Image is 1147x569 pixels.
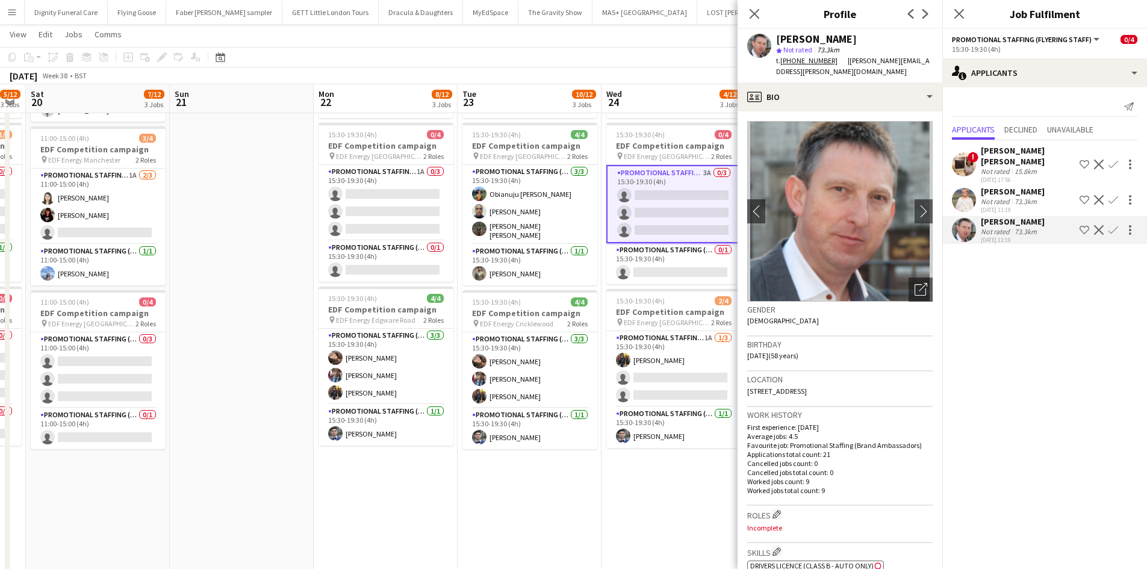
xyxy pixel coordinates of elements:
span: 15:30-19:30 (4h) [616,296,665,305]
p: Worked jobs total count: 9 [747,486,933,495]
div: 73.3km [1012,227,1039,236]
a: Edit [34,26,57,42]
img: Crew avatar or photo [747,121,933,302]
div: 15:30-19:30 (4h) [952,45,1137,54]
a: Jobs [60,26,87,42]
p: First experience: [DATE] [747,423,933,432]
span: 21 [173,95,189,109]
app-card-role: Promotional Staffing (Team Leader)1/115:30-19:30 (4h)[PERSON_NAME] [606,407,741,448]
button: LOST [PERSON_NAME] 30K product trial [697,1,838,24]
div: 15:30-19:30 (4h)4/4EDF Competition campaign EDF Energy Cricklewood2 RolesPromotional Staffing (Fl... [462,290,597,449]
a: View [5,26,31,42]
div: [PERSON_NAME] [PERSON_NAME] [981,145,1075,167]
span: 22 [317,95,334,109]
h3: EDF Competition campaign [606,306,741,317]
div: 73.3km [1012,197,1039,206]
span: 4/4 [571,297,588,306]
button: Dracula & Daughters [379,1,463,24]
span: Sun [175,89,189,99]
app-job-card: 15:30-19:30 (4h)2/4EDF Competition campaign EDF Energy [GEOGRAPHIC_DATA]2 RolesPromotional Staffi... [606,289,741,448]
span: Declined [1004,125,1037,134]
h3: EDF Competition campaign [31,308,166,319]
span: 10/12 [572,90,596,99]
span: EDF Energy Cricklewood [480,319,553,328]
p: Average jobs: 4.5 [747,432,933,441]
div: 3 Jobs [432,100,452,109]
div: 3 Jobs [720,100,739,109]
app-job-card: 15:30-19:30 (4h)0/4EDF Competition campaign EDF Energy [GEOGRAPHIC_DATA]2 RolesPromotional Staffi... [319,123,453,282]
app-job-card: 11:00-15:00 (4h)3/4EDF Competition campaign EDF Energy Manchester2 RolesPromotional Staffing (Fly... [31,126,166,285]
span: | [PERSON_NAME][EMAIL_ADDRESS][PERSON_NAME][DOMAIN_NAME] [776,56,930,76]
app-job-card: 15:30-19:30 (4h)4/4EDF Competition campaign EDF Energy Edgware Road2 RolesPromotional Staffing (F... [319,287,453,446]
app-card-role: Promotional Staffing (Team Leader)0/115:30-19:30 (4h) [319,241,453,282]
span: 15:30-19:30 (4h) [472,130,521,139]
span: 2 Roles [567,152,588,161]
app-job-card: 15:30-19:30 (4h)4/4EDF Competition campaign EDF Energy [GEOGRAPHIC_DATA]2 RolesPromotional Staffi... [462,123,597,285]
span: Applicants [952,125,995,134]
button: GETT Little London Tours [282,1,379,24]
span: 11:00-15:00 (4h) [40,297,89,306]
div: Bio [738,82,942,111]
app-card-role: Promotional Staffing (Team Leader)1/115:30-19:30 (4h)[PERSON_NAME] [319,405,453,446]
div: Applicants [942,58,1147,87]
a: [PHONE_NUMBER] [780,56,848,65]
app-card-role: Promotional Staffing (Flyering Staff)3/315:30-19:30 (4h)[PERSON_NAME][PERSON_NAME][PERSON_NAME] [319,329,453,405]
span: Mon [319,89,334,99]
span: 20 [29,95,44,109]
span: [DATE] (58 years) [747,351,798,360]
button: Flying Goose [108,1,166,24]
span: EDF Energy [GEOGRAPHIC_DATA] [48,319,135,328]
div: 3 Jobs [145,100,164,109]
span: Unavailable [1047,125,1093,134]
span: 11:00-15:00 (4h) [40,134,89,143]
h3: Roles [747,508,933,521]
div: Not rated [981,167,1012,176]
div: [DATE] 13:19 [981,206,1045,214]
h3: Profile [738,6,942,22]
div: [DATE] [10,70,37,82]
span: Comms [95,29,122,40]
div: 11:00-15:00 (4h)0/4EDF Competition campaign EDF Energy [GEOGRAPHIC_DATA]2 RolesPromotional Staffi... [31,290,166,449]
app-card-role: Promotional Staffing (Flyering Staff)1A2/311:00-15:00 (4h)[PERSON_NAME][PERSON_NAME] [31,169,166,244]
span: EDF Energy [GEOGRAPHIC_DATA] [624,318,711,327]
span: Wed [606,89,622,99]
h3: Skills [747,546,933,558]
p: Incomplete [747,523,933,532]
button: Promotional Staffing (Flyering Staff) [952,35,1101,44]
app-card-role: Promotional Staffing (Team Leader)1/115:30-19:30 (4h)[PERSON_NAME] [462,244,597,285]
span: EDF Energy Manchester [48,155,120,164]
span: 73.3km [815,45,842,54]
span: Sat [31,89,44,99]
h3: EDF Competition campaign [319,304,453,315]
span: 0/4 [139,297,156,306]
div: t. [776,55,848,66]
span: View [10,29,26,40]
span: 15:30-19:30 (4h) [328,130,377,139]
h3: Birthday [747,339,933,350]
span: 2 Roles [567,319,588,328]
p: Cancelled jobs total count: 0 [747,468,933,477]
p: Favourite job: Promotional Staffing (Brand Ambassadors) [747,441,933,450]
div: Not rated [981,227,1012,236]
div: 3 Jobs [1,100,20,109]
span: 0/4 [1121,35,1137,44]
h3: EDF Competition campaign [462,140,597,151]
span: 2/4 [715,296,732,305]
div: BST [75,71,87,80]
div: [PERSON_NAME] [981,216,1045,227]
div: [PERSON_NAME] [981,186,1045,197]
button: MyEdSpace [463,1,518,24]
app-job-card: 15:30-19:30 (4h)0/4EDF Competition campaign EDF Energy [GEOGRAPHIC_DATA]2 RolesPromotional Staffi... [606,123,741,284]
span: [STREET_ADDRESS] [747,387,807,396]
span: 23 [461,95,476,109]
h3: EDF Competition campaign [319,140,453,151]
span: 0/4 [715,130,732,139]
span: Tue [462,89,476,99]
span: Promotional Staffing (Flyering Staff) [952,35,1092,44]
button: The Gravity Show [518,1,592,24]
span: ! [968,152,978,163]
p: Worked jobs count: 9 [747,477,933,486]
app-card-role: Promotional Staffing (Flyering Staff)3/315:30-19:30 (4h)[PERSON_NAME][PERSON_NAME][PERSON_NAME] [462,332,597,408]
